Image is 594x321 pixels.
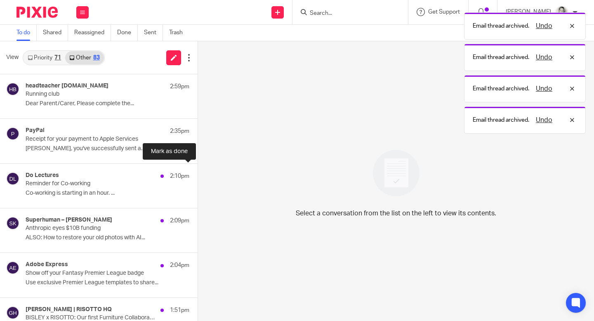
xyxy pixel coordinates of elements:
[368,144,425,202] img: image
[6,53,19,62] span: View
[170,261,189,269] p: 2:04pm
[26,261,68,268] h4: Adobe Express
[473,116,529,124] p: Email thread archived.
[26,91,157,98] p: Running club
[117,25,138,41] a: Done
[533,52,555,62] button: Undo
[26,180,157,187] p: Reminder for Co-working
[54,55,61,61] div: 71
[6,306,19,319] img: svg%3E
[473,85,529,93] p: Email thread archived.
[170,83,189,91] p: 2:59pm
[533,115,555,125] button: Undo
[26,127,45,134] h4: PayPal
[6,172,19,185] img: svg%3E
[65,51,104,64] a: Other83
[16,7,58,18] img: Pixie
[26,145,189,152] p: [PERSON_NAME], you've successfully sent a...
[26,306,112,313] h4: [PERSON_NAME] | RISOTTO HQ
[296,208,496,218] p: Select a conversation from the list on the left to view its contents.
[170,127,189,135] p: 2:35pm
[26,100,189,107] p: Dear Parent/Carer, Please complete the...
[26,234,189,241] p: ALSO: How to restore your old photos with AI...
[6,217,19,230] img: svg%3E
[170,306,189,314] p: 1:51pm
[6,261,19,274] img: svg%3E
[473,22,529,30] p: Email thread archived.
[170,217,189,225] p: 2:09pm
[26,190,189,197] p: Co-working is starting in an hour. ...
[26,136,157,143] p: Receipt for your payment to Apple Services
[6,127,19,140] img: svg%3E
[26,217,112,224] h4: Superhuman – [PERSON_NAME]
[169,25,189,41] a: Trash
[24,51,65,64] a: Priority71
[26,172,59,179] h4: Do Lectures
[26,225,157,232] p: Anthropic eyes $10B funding
[144,25,163,41] a: Sent
[93,55,100,61] div: 83
[16,25,37,41] a: To do
[43,25,68,41] a: Shared
[6,83,19,96] img: svg%3E
[170,172,189,180] p: 2:10pm
[533,21,555,31] button: Undo
[26,270,157,277] p: Show off your Fantasy Premier League badge
[74,25,111,41] a: Reassigned
[533,84,555,94] button: Undo
[473,53,529,61] p: Email thread archived.
[26,83,108,90] h4: headteacher [DOMAIN_NAME]
[26,279,189,286] p: Use exclusive Premier League templates to share...
[555,6,568,19] img: DA590EE6-2184-4DF2-A25D-D99FB904303F_1_201_a.jpeg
